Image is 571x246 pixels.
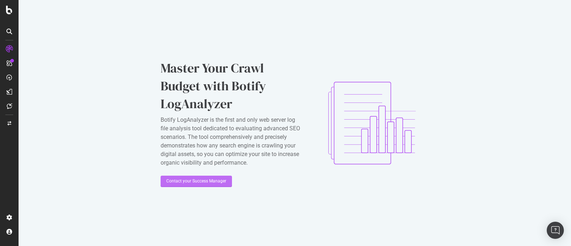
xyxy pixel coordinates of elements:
div: Contact your Success Manager [166,178,226,184]
div: Master Your Crawl Budget with Botify LogAnalyzer [161,59,303,113]
button: Contact your Success Manager [161,176,232,187]
img: ClxWCziB.png [315,66,429,180]
div: Botify LogAnalyzer is the first and only web server log file analysis tool dedicated to evaluatin... [161,116,303,167]
div: Open Intercom Messenger [547,222,564,239]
